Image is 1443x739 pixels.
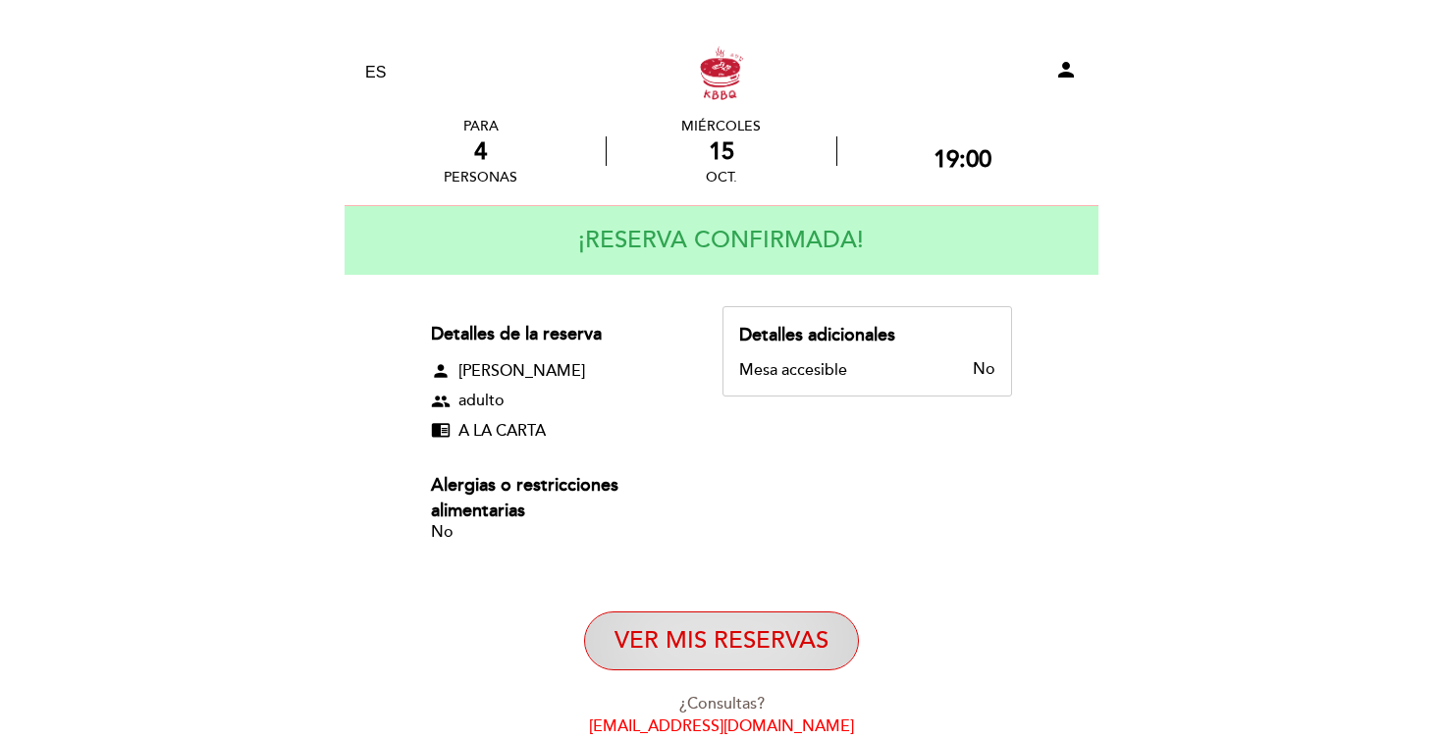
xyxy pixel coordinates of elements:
span: person [431,361,451,381]
div: ¿Consultas? [358,693,1085,715]
button: person [1054,58,1078,88]
div: Detalles de la reserva [431,322,687,347]
div: Mesa accesible [739,361,847,380]
div: Alergias o restricciones alimentarias [431,473,687,523]
div: 19:00 [934,145,991,174]
div: personas [444,169,517,185]
span: group [431,392,451,411]
div: 4 [444,137,517,166]
h4: ¡RESERVA CONFIRMADA! [578,213,864,268]
div: No [431,523,687,542]
span: adulto [458,390,505,412]
a: [EMAIL_ADDRESS][DOMAIN_NAME] [589,716,854,736]
div: miércoles [607,118,835,134]
i: person [1054,58,1078,81]
div: No [847,361,995,380]
span: chrome_reader_mode [431,420,451,440]
a: KBBQ - Abasto [599,46,844,100]
button: VER MIS RESERVAS [584,611,859,670]
span: A LA CARTA [458,420,546,443]
div: oct. [607,169,835,185]
div: PARA [444,118,517,134]
div: Detalles adicionales [739,323,995,348]
span: [PERSON_NAME] [458,360,585,383]
div: 15 [607,137,835,166]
